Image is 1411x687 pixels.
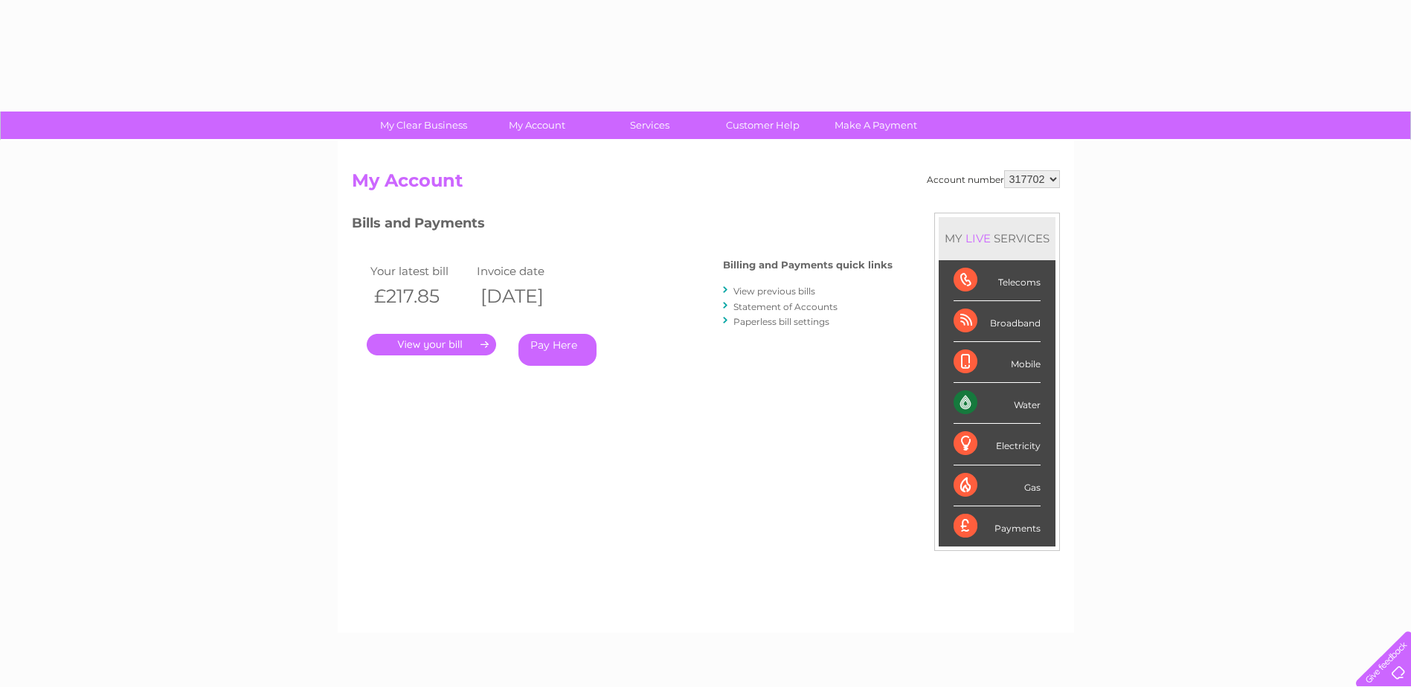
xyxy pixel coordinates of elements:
[954,424,1041,465] div: Electricity
[733,316,829,327] a: Paperless bill settings
[473,281,580,312] th: [DATE]
[723,259,893,271] h4: Billing and Payments quick links
[367,281,474,312] th: £217.85
[367,261,474,281] td: Your latest bill
[954,465,1041,506] div: Gas
[954,383,1041,424] div: Water
[954,260,1041,301] div: Telecoms
[352,213,893,239] h3: Bills and Payments
[473,261,580,281] td: Invoice date
[927,170,1060,188] div: Account number
[701,112,824,139] a: Customer Help
[352,170,1060,199] h2: My Account
[733,301,838,312] a: Statement of Accounts
[954,506,1041,546] div: Payments
[939,217,1055,259] div: MY SERVICES
[362,112,485,139] a: My Clear Business
[954,301,1041,342] div: Broadband
[518,334,597,366] a: Pay Here
[962,231,994,245] div: LIVE
[814,112,937,139] a: Make A Payment
[367,334,496,355] a: .
[733,286,815,297] a: View previous bills
[954,342,1041,383] div: Mobile
[588,112,711,139] a: Services
[475,112,598,139] a: My Account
